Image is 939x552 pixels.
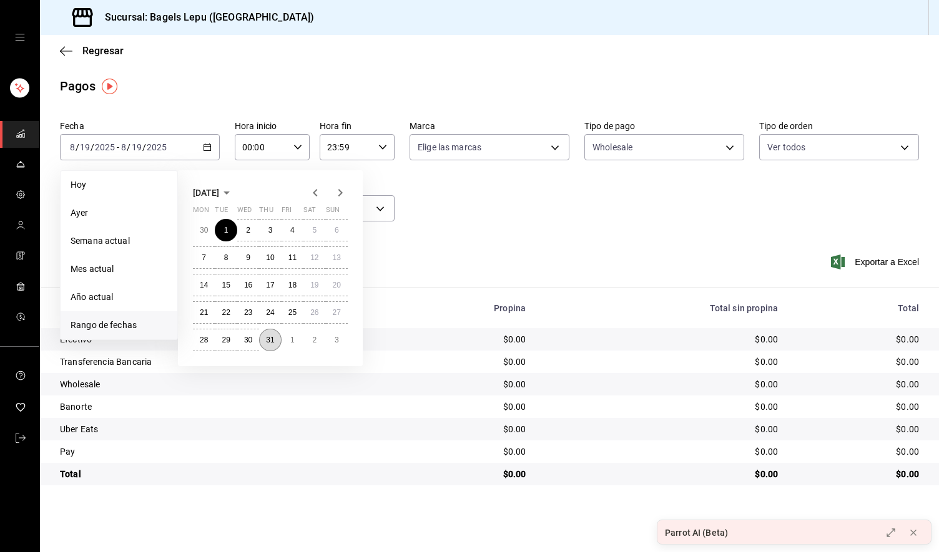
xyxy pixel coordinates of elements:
[60,400,378,413] div: Banorte
[282,274,303,296] button: July 18, 2025
[759,122,919,130] label: Tipo de orden
[282,219,303,241] button: July 4, 2025
[288,308,297,317] abbr: July 25, 2025
[546,468,778,480] div: $0.00
[546,400,778,413] div: $0.00
[266,308,274,317] abbr: July 24, 2025
[333,281,341,289] abbr: July 20, 2025
[303,219,325,241] button: July 5, 2025
[237,219,259,241] button: July 2, 2025
[224,226,229,235] abbr: July 1, 2025
[326,274,348,296] button: July 20, 2025
[546,333,778,346] div: $0.00
[282,329,303,351] button: August 1, 2025
[127,142,130,152] span: /
[142,142,146,152] span: /
[200,281,208,289] abbr: July 14, 2025
[102,79,117,94] button: Tooltip marker
[71,291,167,304] span: Año actual
[303,329,325,351] button: August 2, 2025
[546,378,778,390] div: $0.00
[833,254,919,269] span: Exportar a Excel
[117,142,119,152] span: -
[237,274,259,296] button: July 16, 2025
[202,253,206,262] abbr: July 7, 2025
[335,226,339,235] abbr: July 6, 2025
[224,253,229,262] abbr: July 8, 2025
[592,141,632,153] span: Wholesale
[222,336,230,344] abbr: July 29, 2025
[320,122,395,130] label: Hora fin
[333,253,341,262] abbr: July 13, 2025
[282,301,303,324] button: July 25, 2025
[71,178,167,191] span: Hoy
[237,206,252,219] abbr: Wednesday
[215,246,237,269] button: July 8, 2025
[288,281,297,289] abbr: July 18, 2025
[244,308,252,317] abbr: July 23, 2025
[546,303,778,313] div: Total sin propina
[326,219,348,241] button: July 6, 2025
[71,319,167,332] span: Rango de fechas
[266,253,274,262] abbr: July 10, 2025
[200,308,208,317] abbr: July 21, 2025
[259,301,281,324] button: July 24, 2025
[69,142,76,152] input: --
[546,445,778,458] div: $0.00
[303,274,325,296] button: July 19, 2025
[418,141,481,153] span: Elige las marcas
[546,356,778,368] div: $0.00
[60,445,378,458] div: Pay
[398,423,526,435] div: $0.00
[235,122,310,130] label: Hora inicio
[215,206,227,219] abbr: Tuesday
[60,77,96,95] div: Pagos
[584,122,744,130] label: Tipo de pago
[798,468,919,480] div: $0.00
[15,32,25,42] button: open drawer
[665,526,728,540] div: Parrot AI (Beta)
[193,206,209,219] abbr: Monday
[335,336,339,344] abbr: August 3, 2025
[798,378,919,390] div: $0.00
[146,142,167,152] input: ----
[398,333,526,346] div: $0.00
[266,281,274,289] abbr: July 17, 2025
[303,206,316,219] abbr: Saturday
[326,301,348,324] button: July 27, 2025
[288,253,297,262] abbr: July 11, 2025
[398,468,526,480] div: $0.00
[82,45,124,57] span: Regresar
[193,301,215,324] button: July 21, 2025
[193,219,215,241] button: June 30, 2025
[798,400,919,413] div: $0.00
[215,329,237,351] button: July 29, 2025
[193,329,215,351] button: July 28, 2025
[60,356,378,368] div: Transferencia Bancaria
[290,226,295,235] abbr: July 4, 2025
[193,188,219,198] span: [DATE]
[246,253,250,262] abbr: July 9, 2025
[398,378,526,390] div: $0.00
[259,219,281,241] button: July 3, 2025
[120,142,127,152] input: --
[410,122,569,130] label: Marca
[71,263,167,276] span: Mes actual
[200,336,208,344] abbr: July 28, 2025
[398,400,526,413] div: $0.00
[200,226,208,235] abbr: June 30, 2025
[290,336,295,344] abbr: August 1, 2025
[237,246,259,269] button: July 9, 2025
[767,141,805,153] span: Ver todos
[303,301,325,324] button: July 26, 2025
[333,308,341,317] abbr: July 27, 2025
[60,468,378,480] div: Total
[237,301,259,324] button: July 23, 2025
[326,206,340,219] abbr: Sunday
[94,142,116,152] input: ----
[95,10,314,25] h3: Sucursal: Bagels Lepu ([GEOGRAPHIC_DATA])
[246,226,250,235] abbr: July 2, 2025
[312,226,317,235] abbr: July 5, 2025
[91,142,94,152] span: /
[193,185,234,200] button: [DATE]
